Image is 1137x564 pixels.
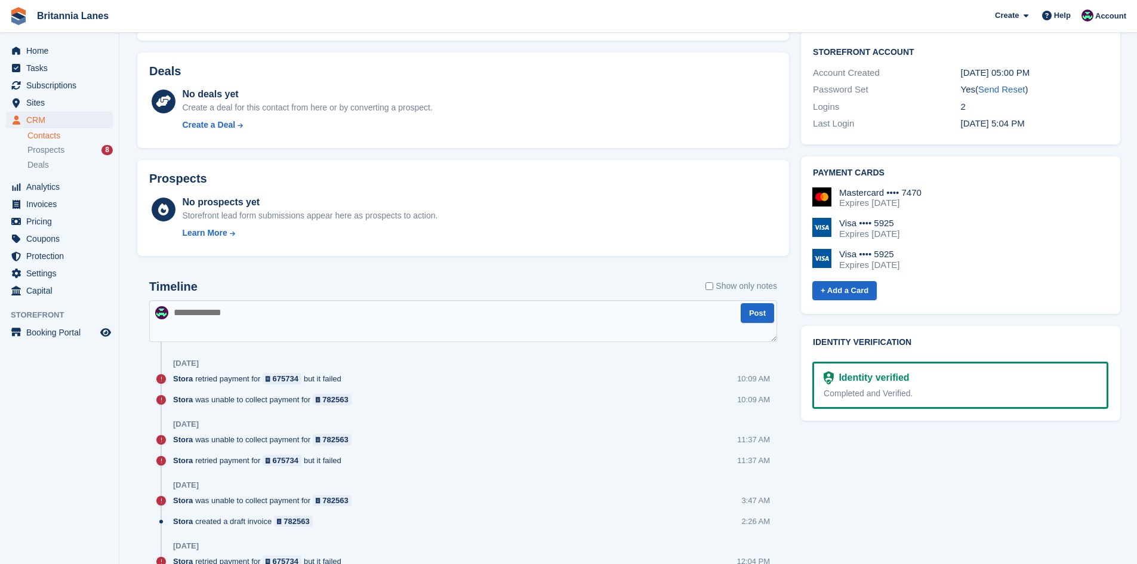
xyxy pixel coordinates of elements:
div: Account Created [813,66,960,80]
a: menu [6,248,113,264]
div: [DATE] 05:00 PM [961,66,1108,80]
span: Help [1054,10,1071,21]
div: [DATE] [173,359,199,368]
span: Prospects [27,144,64,156]
a: menu [6,94,113,111]
a: Create a Deal [182,119,432,131]
a: menu [6,230,113,247]
a: menu [6,213,113,230]
div: 11:37 AM [737,455,770,466]
a: menu [6,282,113,299]
h2: Storefront Account [813,45,1108,57]
div: was unable to collect payment for [173,394,358,405]
div: Completed and Verified. [824,387,1097,400]
a: Deals [27,159,113,171]
input: Show only notes [705,280,713,292]
div: 782563 [322,495,348,506]
a: menu [6,265,113,282]
span: Settings [26,265,98,282]
span: Capital [26,282,98,299]
img: Visa Logo [812,218,831,237]
div: Expires [DATE] [839,198,922,208]
a: Preview store [98,325,113,340]
span: Stora [173,495,193,506]
span: Account [1095,10,1126,22]
div: 3:47 AM [741,495,770,506]
span: Booking Portal [26,324,98,341]
span: Invoices [26,196,98,212]
a: 675734 [263,373,301,384]
a: menu [6,112,113,128]
span: Subscriptions [26,77,98,94]
h2: Prospects [149,172,207,186]
h2: Payment cards [813,168,1108,178]
a: menu [6,196,113,212]
div: Create a Deal [182,119,235,131]
span: Stora [173,373,193,384]
div: retried payment for but it failed [173,455,347,466]
div: 2 [961,100,1108,114]
h2: Timeline [149,280,198,294]
span: Sites [26,94,98,111]
span: Stora [173,455,193,466]
button: Post [741,303,774,323]
a: menu [6,60,113,76]
div: [DATE] [173,420,199,429]
div: 10:09 AM [737,394,770,405]
div: Yes [961,83,1108,97]
div: 11:37 AM [737,434,770,445]
span: Pricing [26,213,98,230]
div: Logins [813,100,960,114]
img: Kirsty Miles [155,306,168,319]
a: Send Reset [978,84,1025,94]
div: retried payment for but it failed [173,373,347,384]
img: Identity Verification Ready [824,371,834,384]
div: Visa •••• 5925 [839,249,899,260]
div: Expires [DATE] [839,260,899,270]
span: CRM [26,112,98,128]
span: Stora [173,516,193,527]
div: Last Login [813,117,960,131]
span: Tasks [26,60,98,76]
span: Stora [173,434,193,445]
span: Analytics [26,178,98,195]
div: Expires [DATE] [839,229,899,239]
div: Create a deal for this contact from here or by converting a prospect. [182,101,432,114]
a: menu [6,77,113,94]
div: 782563 [284,516,309,527]
a: 782563 [313,434,352,445]
a: + Add a Card [812,281,877,301]
a: 782563 [313,495,352,506]
div: 2:26 AM [741,516,770,527]
div: Password Set [813,83,960,97]
a: 675734 [263,455,301,466]
span: Protection [26,248,98,264]
div: [DATE] [173,541,199,551]
span: Create [995,10,1019,21]
div: Learn More [182,227,227,239]
a: 782563 [274,516,313,527]
div: 10:09 AM [737,373,770,384]
span: Storefront [11,309,119,321]
h2: Identity verification [813,338,1108,347]
img: Kirsty Miles [1081,10,1093,21]
div: Identity verified [834,371,909,385]
div: was unable to collect payment for [173,495,358,506]
span: Stora [173,394,193,405]
span: Deals [27,159,49,171]
div: No prospects yet [182,195,437,209]
img: stora-icon-8386f47178a22dfd0bd8f6a31ec36ba5ce8667c1dd55bd0f319d3a0aa187defe.svg [10,7,27,25]
div: 782563 [322,434,348,445]
div: 8 [101,145,113,155]
div: created a draft invoice [173,516,319,527]
a: menu [6,324,113,341]
label: Show only notes [705,280,777,292]
div: 782563 [322,394,348,405]
a: Britannia Lanes [32,6,113,26]
div: Mastercard •••• 7470 [839,187,922,198]
div: Visa •••• 5925 [839,218,899,229]
a: menu [6,178,113,195]
div: 675734 [273,455,298,466]
img: Mastercard Logo [812,187,831,207]
span: Home [26,42,98,59]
